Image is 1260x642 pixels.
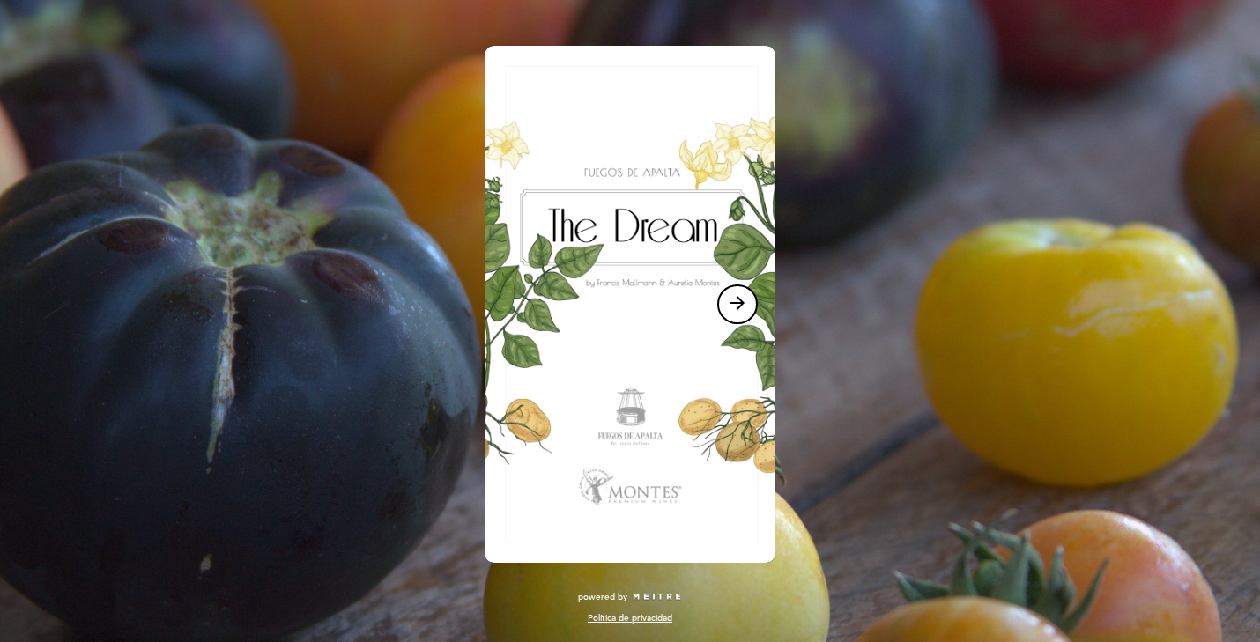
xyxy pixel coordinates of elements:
[485,46,775,563] img: banner_1708550267.jpeg
[578,591,682,603] a: powered by
[578,591,627,603] span: powered by
[632,593,682,601] img: MEITRE
[717,284,758,324] button: arrow_forward
[727,292,748,314] i: arrow_forward
[588,612,672,624] a: Política de privacidad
